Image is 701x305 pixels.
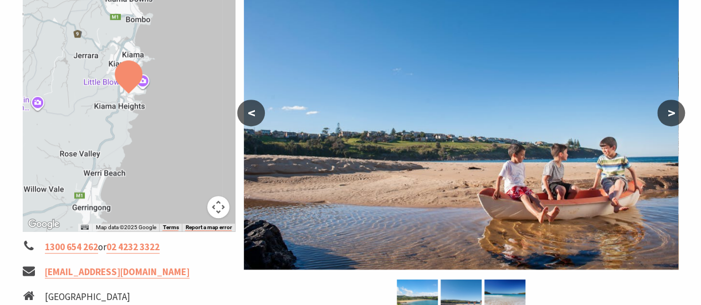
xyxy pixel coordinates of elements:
a: Open this area in Google Maps (opens a new window) [25,217,62,231]
a: Report a map error [185,224,232,231]
li: [GEOGRAPHIC_DATA] [45,290,152,304]
a: [EMAIL_ADDRESS][DOMAIN_NAME] [45,266,190,278]
button: > [657,100,685,126]
img: Google [25,217,62,231]
a: 02 4232 3322 [106,241,160,254]
a: 1300 654 262 [45,241,98,254]
li: or [23,240,236,255]
button: < [237,100,265,126]
a: Terms (opens in new tab) [162,224,178,231]
button: Map camera controls [207,196,229,218]
button: Keyboard shortcuts [81,224,89,231]
span: Map data ©2025 Google [95,224,156,230]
